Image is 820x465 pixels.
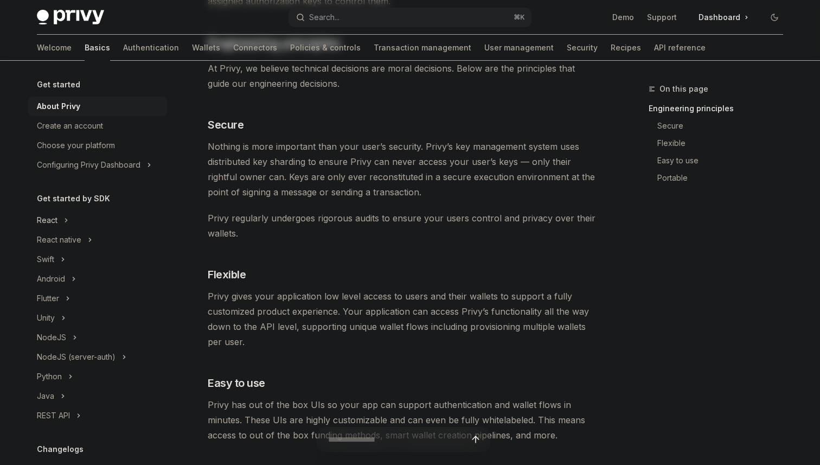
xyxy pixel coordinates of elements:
a: Basics [85,35,110,61]
div: Choose your platform [37,139,115,152]
a: Secure [657,117,792,135]
a: Create an account [28,116,167,136]
a: Security [567,35,598,61]
span: At Privy, we believe technical decisions are moral decisions. Below are the principles that guide... [208,61,599,91]
a: Wallets [192,35,220,61]
a: Engineering principles [649,100,792,117]
div: Swift [37,253,54,266]
div: Configuring Privy Dashboard [37,158,140,171]
span: Privy has out of the box UIs so your app can support authentication and wallet flows in minutes. ... [208,397,599,443]
button: Send message [468,432,483,447]
div: React [37,214,57,227]
button: Search...⌘K [289,8,531,27]
span: On this page [659,82,708,95]
a: Policies & controls [290,35,361,61]
span: Flexible [208,267,246,282]
span: Nothing is more important than your user’s security. Privy’s key management system uses distribut... [208,139,599,200]
span: ⌘ K [514,13,525,22]
a: Dashboard [690,9,757,26]
div: About Privy [37,100,80,113]
div: Python [37,370,62,383]
span: Secure [208,117,244,132]
span: Privy gives your application low level access to users and their wallets to support a fully custo... [208,289,599,349]
a: About Privy [28,97,167,116]
h5: Get started [37,78,80,91]
div: Search... [309,11,339,24]
a: Demo [612,12,634,23]
a: Flexible [657,135,792,152]
a: Portable [657,169,792,187]
div: React native [37,233,81,246]
a: Welcome [37,35,72,61]
a: User management [484,35,554,61]
a: Easy to use [657,152,792,169]
a: Choose your platform [28,136,167,155]
h5: Changelogs [37,443,84,456]
img: dark logo [37,10,104,25]
div: Create an account [37,119,103,132]
a: Authentication [123,35,179,61]
div: Java [37,390,54,403]
div: NodeJS (server-auth) [37,351,116,364]
a: API reference [654,35,706,61]
span: Dashboard [699,12,740,23]
a: Transaction management [374,35,471,61]
span: Privy regularly undergoes rigorous audits to ensure your users control and privacy over their wal... [208,211,599,241]
div: Unity [37,311,55,324]
button: Toggle dark mode [766,9,783,26]
div: Android [37,272,65,285]
span: Easy to use [208,375,265,391]
a: Connectors [233,35,277,61]
div: Flutter [37,292,59,305]
a: Recipes [611,35,641,61]
div: NodeJS [37,331,66,344]
div: REST API [37,409,70,422]
a: Support [647,12,677,23]
h5: Get started by SDK [37,192,110,205]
